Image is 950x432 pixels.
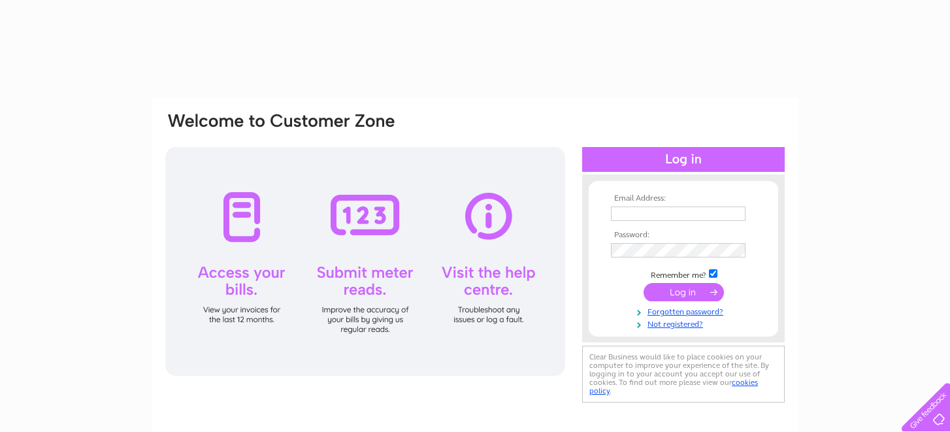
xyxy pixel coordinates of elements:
[608,267,759,280] td: Remember me?
[608,194,759,203] th: Email Address:
[644,283,724,301] input: Submit
[611,305,759,317] a: Forgotten password?
[611,317,759,329] a: Not registered?
[589,378,758,395] a: cookies policy
[608,231,759,240] th: Password:
[582,346,785,403] div: Clear Business would like to place cookies on your computer to improve your experience of the sit...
